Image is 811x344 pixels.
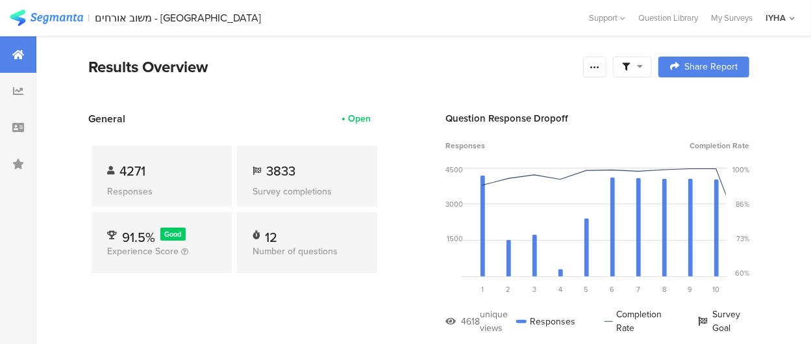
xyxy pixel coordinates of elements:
div: Question Response Dropoff [445,111,749,126]
div: Open [348,112,371,126]
span: 7 [636,284,640,295]
span: 9 [688,284,693,295]
div: Survey Goal [699,308,749,335]
div: 3000 [445,199,463,209]
span: 1 [481,284,484,295]
span: 91.5% [122,228,155,247]
div: IYHA [766,12,786,24]
span: Share Report [684,62,738,72]
div: Completion Rate [605,308,669,335]
span: 2 [506,284,511,295]
div: unique views [480,308,516,335]
span: General [88,111,125,126]
div: 12 [265,228,277,241]
div: 60% [735,268,749,278]
span: Responses [445,140,485,152]
div: Survey completions [253,185,362,198]
div: 86% [736,199,749,209]
a: Question Library [632,12,705,24]
div: 1500 [447,233,463,244]
img: segmanta logo [10,10,83,26]
div: 4618 [461,315,480,328]
span: 3 [532,284,536,295]
div: 100% [732,165,749,175]
span: 4271 [119,161,145,181]
div: | [88,10,90,25]
div: 4500 [445,165,463,175]
div: Responses [516,308,575,335]
span: Completion Rate [690,140,749,152]
span: 3833 [266,161,295,181]
div: 73% [736,233,749,244]
div: משוב אורחים - [GEOGRAPHIC_DATA] [95,12,262,24]
a: My Surveys [705,12,759,24]
span: Good [165,229,182,239]
div: Responses [107,185,216,198]
span: 4 [558,284,562,295]
div: Support [589,8,625,28]
span: 8 [662,284,666,295]
span: 5 [584,284,589,295]
span: 6 [610,284,615,295]
div: Results Overview [88,55,577,79]
span: 10 [713,284,720,295]
span: Experience Score [107,245,179,258]
span: Number of questions [253,245,338,258]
